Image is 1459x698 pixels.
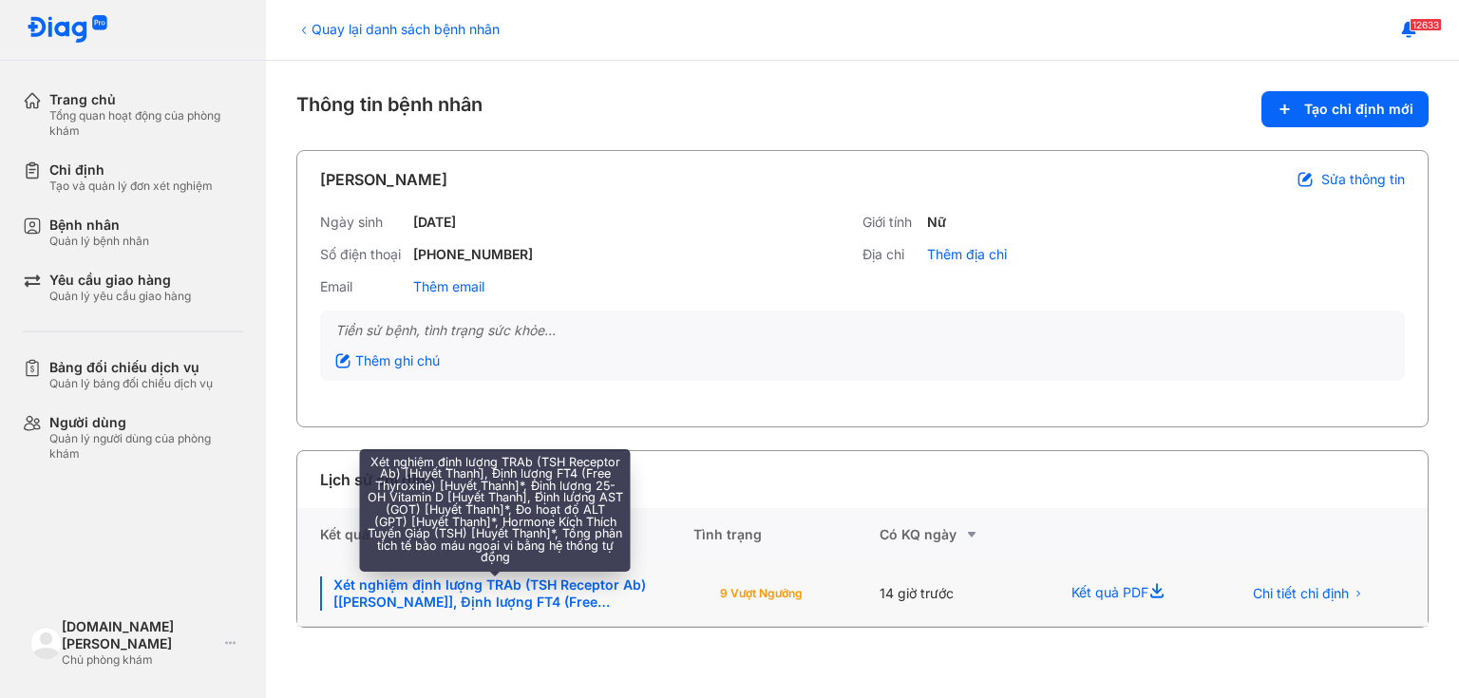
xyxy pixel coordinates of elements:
[927,214,946,231] div: Nữ
[49,234,149,249] div: Quản lý bệnh nhân
[320,168,447,191] div: [PERSON_NAME]
[880,561,1050,627] div: 14 giờ trước
[720,586,872,601] div: 9 Vượt ngưỡng
[413,214,456,231] div: [DATE]
[862,214,919,231] div: Giới tính
[862,246,919,263] div: Địa chỉ
[49,359,213,376] div: Bảng đối chiếu dịch vụ
[49,108,243,139] div: Tổng quan hoạt động của phòng khám
[49,91,243,108] div: Trang chủ
[30,627,62,658] img: logo
[413,278,484,295] div: Thêm email
[1241,579,1375,608] button: Chi tiết chỉ định
[49,289,191,304] div: Quản lý yêu cầu giao hàng
[49,272,191,289] div: Yêu cầu giao hàng
[335,352,440,369] div: Thêm ghi chú
[880,523,1050,546] div: Có KQ ngày
[1261,91,1429,127] button: Tạo chỉ định mới
[320,576,671,611] div: Xét nghiệm định lượng TRAb (TSH Receptor Ab) [[PERSON_NAME]], Định lượng FT4 (Free Thyroxine) [Hu...
[27,15,108,45] img: logo
[1049,561,1219,627] div: Kết quả PDF
[335,322,1390,339] div: Tiền sử bệnh, tình trạng sức khỏe...
[320,246,406,263] div: Số điện thoại
[49,217,149,234] div: Bệnh nhân
[49,376,213,391] div: Quản lý bảng đối chiếu dịch vụ
[62,652,218,668] div: Chủ phòng khám
[49,161,213,179] div: Chỉ định
[320,214,406,231] div: Ngày sinh
[927,246,1007,263] div: Thêm địa chỉ
[1321,171,1405,188] span: Sửa thông tin
[1253,585,1349,602] span: Chi tiết chỉ định
[49,179,213,194] div: Tạo và quản lý đơn xét nghiệm
[413,246,533,263] div: [PHONE_NUMBER]
[320,468,435,491] div: Lịch sử chỉ định
[62,618,218,652] div: [DOMAIN_NAME] [PERSON_NAME]
[693,508,880,561] div: Tình trạng
[1410,18,1442,31] span: 12633
[320,278,406,295] div: Email
[1304,101,1413,118] span: Tạo chỉ định mới
[49,414,243,431] div: Người dùng
[296,91,1429,127] div: Thông tin bệnh nhân
[296,19,500,39] div: Quay lại danh sách bệnh nhân
[297,508,693,561] div: Kết quả
[49,431,243,462] div: Quản lý người dùng của phòng khám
